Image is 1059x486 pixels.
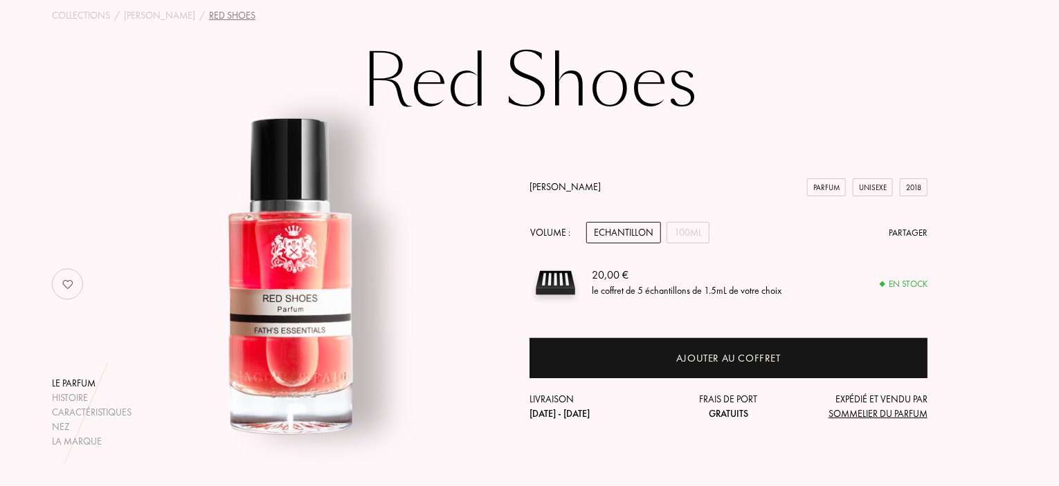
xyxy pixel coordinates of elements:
div: Parfum [807,178,846,197]
div: / [199,8,205,23]
div: Red Shoes [209,8,255,23]
div: Unisexe [853,178,893,197]
a: [PERSON_NAME] [529,180,601,193]
div: 100mL [667,222,709,243]
div: Partager [889,226,927,240]
span: Sommelier du Parfum [829,407,927,420]
div: Le parfum [52,376,132,391]
div: En stock [880,277,927,291]
div: La marque [52,434,132,449]
div: Ajouter au coffret [676,351,781,366]
div: Echantillon [586,222,661,243]
div: Volume : [529,222,578,243]
h1: Red Shoes [183,44,876,120]
span: Gratuits [709,407,748,420]
div: le coffret de 5 échantillons de 1.5mL de votre choix [592,284,781,299]
img: no_like_p.png [54,270,82,298]
div: Histoire [52,391,132,405]
div: 2018 [900,178,927,197]
div: Livraison [529,392,662,421]
div: Frais de port [662,392,795,421]
div: Expédié et vendu par [795,392,927,421]
a: Collections [52,8,110,23]
img: sample box [529,257,581,309]
div: / [114,8,120,23]
div: 20,00 € [592,268,781,284]
img: Red Shoes Jacques Fath [120,106,462,449]
div: Nez [52,420,132,434]
a: [PERSON_NAME] [124,8,195,23]
span: [DATE] - [DATE] [529,407,590,420]
div: Caractéristiques [52,405,132,420]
